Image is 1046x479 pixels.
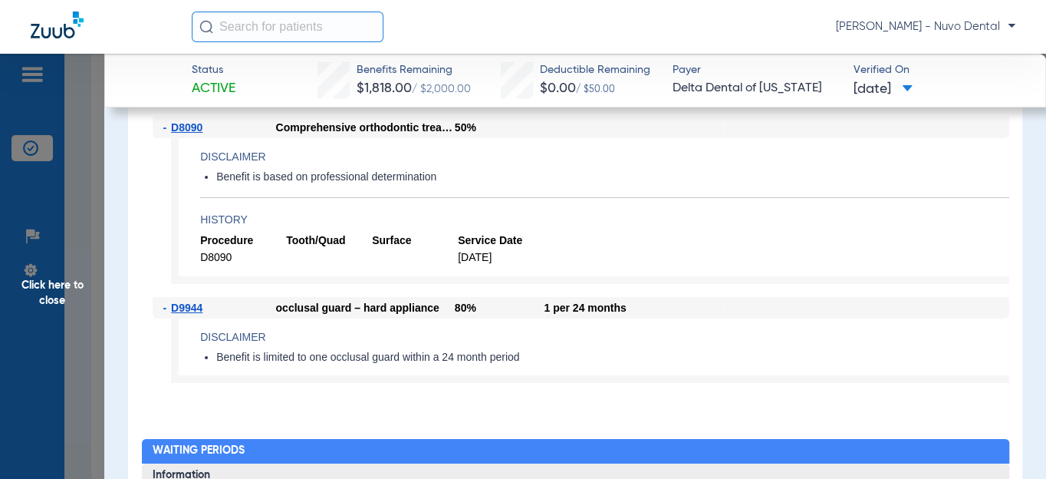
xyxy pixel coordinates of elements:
h2: Waiting Periods [142,439,1009,464]
span: Delta Dental of [US_STATE] [673,79,840,98]
span: D8090 [200,250,286,265]
span: Benefits Remaining [357,62,471,78]
span: Service Date [458,233,544,248]
span: Procedure [200,233,286,248]
span: - [163,297,172,319]
span: D8090 [171,121,202,134]
div: 80% [455,297,544,319]
img: Zuub Logo [31,12,84,38]
div: 1 per 24 months [544,297,722,319]
h4: Disclaimer [200,329,1009,345]
h4: Disclaimer [200,149,1009,165]
span: Payer [673,62,840,78]
span: Active [192,79,235,98]
span: Tooth/Quad [286,233,372,248]
span: [PERSON_NAME] - Nuvo Dental [836,19,1015,35]
span: Surface [372,233,458,248]
div: Comprehensive orthodontic treatment of the adult dentition [276,117,455,138]
img: Search Icon [199,20,213,34]
span: Deductible Remaining [540,62,650,78]
span: Verified On [854,62,1021,78]
h4: History [200,212,1009,228]
input: Search for patients [192,12,383,42]
div: 50% [455,117,544,138]
span: - [163,117,172,138]
span: / $50.00 [576,85,615,94]
span: $0.00 [540,81,576,95]
span: $1,818.00 [357,81,412,95]
span: [DATE] [458,250,544,265]
span: [DATE] [854,80,913,99]
iframe: Chat Widget [969,405,1046,479]
li: Benefit is based on professional determination [216,170,1009,184]
li: Benefit is limited to one occlusal guard within a 24 month period [216,351,1009,365]
span: Status [192,62,235,78]
div: occlusal guard – hard appliance [276,297,455,319]
span: / $2,000.00 [412,84,471,94]
span: D9944 [171,302,202,314]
